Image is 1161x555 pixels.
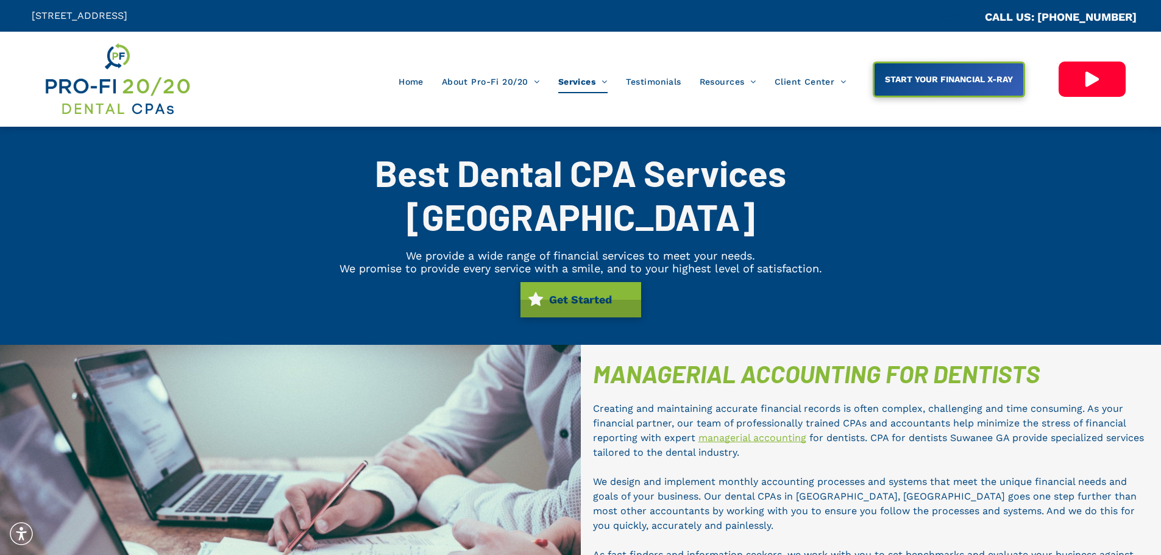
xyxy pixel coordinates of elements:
[389,70,433,93] a: Home
[698,432,806,444] a: managerial accounting
[933,12,985,23] span: CA::CALLC
[593,359,1040,388] span: MANAGERIAL ACCOUNTING FOR DENTISTS
[873,62,1025,97] a: START YOUR FINANCIAL X-RAY
[520,282,641,317] a: Get Started
[375,150,786,238] span: Best Dental CPA Services [GEOGRAPHIC_DATA]
[985,10,1137,23] a: CALL US: [PHONE_NUMBER]
[593,476,1137,531] span: We design and implement monthly accounting processes and systems that meet the unique financial n...
[593,403,1126,444] span: Creating and maintaining accurate financial records is often complex, challenging and time consum...
[406,249,755,262] span: We provide a wide range of financial services to meet your needs.
[32,10,127,21] span: [STREET_ADDRESS]
[545,287,616,312] span: Get Started
[549,70,617,93] a: Services
[433,70,549,93] a: About Pro-Fi 20/20
[43,41,191,118] img: Get Dental CPA Consulting, Bookkeeping, & Bank Loans
[881,68,1017,90] span: START YOUR FINANCIAL X-RAY
[765,70,856,93] a: Client Center
[339,262,822,275] span: We promise to provide every service with a smile, and to your highest level of satisfaction.
[593,432,1144,458] span: for dentists. CPA for dentists Suwanee GA provide specialized services tailored to the dental ind...
[691,70,765,93] a: Resources
[617,70,691,93] a: Testimonials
